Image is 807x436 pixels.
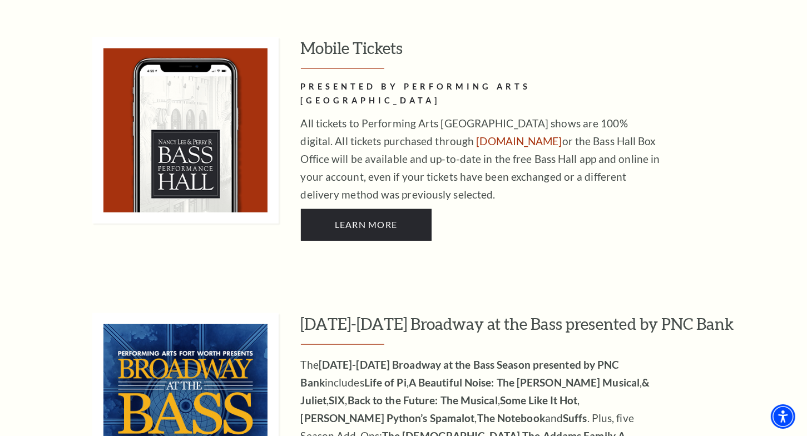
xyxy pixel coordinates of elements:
strong: & Juliet [301,376,650,407]
strong: [DATE]-[DATE] Broadway at the Bass Season [319,358,531,371]
strong: SIX [329,394,345,407]
strong: The Notebook [477,412,545,424]
p: All tickets to Performing Arts [GEOGRAPHIC_DATA] shows are 100% digital. All tickets purchased th... [301,115,662,204]
strong: presented by PNC Bank [301,358,620,389]
img: Mobile Tickets [92,37,279,224]
strong: A Beautiful Noise: The [PERSON_NAME] Musical [409,376,640,389]
h2: PRESENTED BY PERFORMING ARTS [GEOGRAPHIC_DATA] [301,80,662,108]
div: Accessibility Menu [771,404,795,429]
strong: Life of Pi [364,376,407,389]
h3: Mobile Tickets [301,37,749,69]
a: [DOMAIN_NAME] [476,135,562,147]
span: Learn More [335,219,398,230]
h3: [DATE]-[DATE] Broadway at the Bass presented by PNC Bank [301,313,749,345]
strong: Back to the Future: The Musical [348,394,498,407]
strong: [PERSON_NAME] Python’s Spamalot [301,412,475,424]
strong: Suffs [563,412,587,424]
strong: Some Like It Hot [500,394,578,407]
a: Learn More PRESENTED BY PERFORMING ARTS FORT WORTH [301,209,432,240]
